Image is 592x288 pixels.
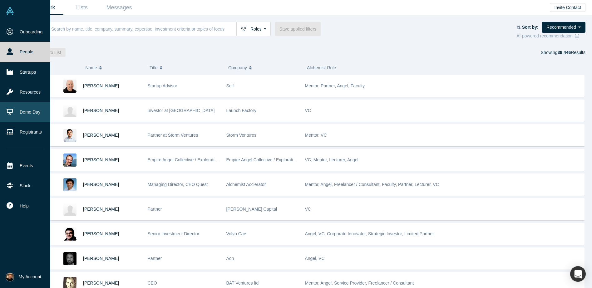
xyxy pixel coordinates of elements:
[148,182,208,187] span: Managing Director, CEO Quest
[542,22,585,33] button: Recommended
[305,281,414,286] span: Mentor, Angel, Service Provider, Freelancer / Consultant
[226,83,234,88] span: Self
[226,157,319,162] span: Empire Angel Collective / Explorations Ventures
[6,273,41,281] button: My Account
[305,157,358,162] span: VC, Mentor, Lecturer, Angel
[275,22,321,36] button: Save applied filters
[557,50,571,55] strong: 38,446
[226,133,257,138] span: Storm Ventures
[6,7,14,15] img: Alchemist Vault Logo
[148,281,157,286] span: CEO
[307,65,336,70] span: Alchemist Role
[148,133,198,138] span: Partner at Storm Ventures
[148,157,240,162] span: Empire Angel Collective / Explorations Ventures
[51,22,236,36] input: Search by name, title, company, summary, expertise, investment criteria or topics of focus
[85,61,143,74] button: Name
[148,83,177,88] span: Startup Advisor
[148,256,162,261] span: Partner
[522,25,539,30] strong: Sort by:
[226,108,257,113] span: Launch Factory
[305,108,311,113] span: VC
[83,281,119,286] a: [PERSON_NAME]
[83,157,119,162] a: [PERSON_NAME]
[148,207,162,212] span: Partner
[83,207,119,212] a: [PERSON_NAME]
[63,203,76,216] img: Linus Liang's Profile Image
[148,108,215,113] span: Investor at [GEOGRAPHIC_DATA]
[305,231,434,236] span: Angel, VC, Corporate Innovator, Strategic Investor, Limited Partner
[63,0,101,15] a: Lists
[83,256,119,261] a: [PERSON_NAME]
[557,50,585,55] span: Results
[226,281,259,286] span: BAT Ventures ltd
[63,154,76,167] img: Kevin Colas's Profile Image
[83,83,119,88] a: [PERSON_NAME]
[150,61,158,74] span: Title
[63,129,76,142] img: Arun Penmetsa's Profile Image
[226,256,234,261] span: Aon
[228,61,300,74] button: Company
[6,273,14,281] img: Jeff Cherkassky's Account
[63,178,76,191] img: Gnani Palanikumar's Profile Image
[236,22,271,36] button: Roles
[541,48,585,57] div: Showing
[63,252,76,265] img: Yusuf Bashir's Profile Image
[305,256,325,261] span: Angel, VC
[19,274,41,280] span: My Account
[83,133,119,138] a: [PERSON_NAME]
[63,227,76,241] img: Pratik Budhdev's Profile Image
[226,231,248,236] span: Volvo Cars
[305,133,327,138] span: Mentor, VC
[83,231,119,236] a: [PERSON_NAME]
[36,48,66,57] button: Add to List
[148,231,200,236] span: Senior Investment Director
[305,207,311,212] span: VC
[150,61,222,74] button: Title
[20,203,29,209] span: Help
[63,80,76,93] img: Adam Frankl's Profile Image
[101,0,138,15] a: Messages
[305,83,365,88] span: Mentor, Partner, Angel, Faculty
[305,182,439,187] span: Mentor, Angel, Freelancer / Consultant, Faculty, Partner, Lecturer, VC
[228,61,247,74] span: Company
[63,104,76,117] img: Patrick Kerr's Profile Image
[226,182,266,187] span: Alchemist Acclerator
[85,61,97,74] span: Name
[83,108,119,113] a: [PERSON_NAME]
[516,33,585,39] div: AI-powered recommendation
[550,3,585,12] button: Invite Contact
[83,182,119,187] a: [PERSON_NAME]
[226,207,277,212] span: [PERSON_NAME] Capital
